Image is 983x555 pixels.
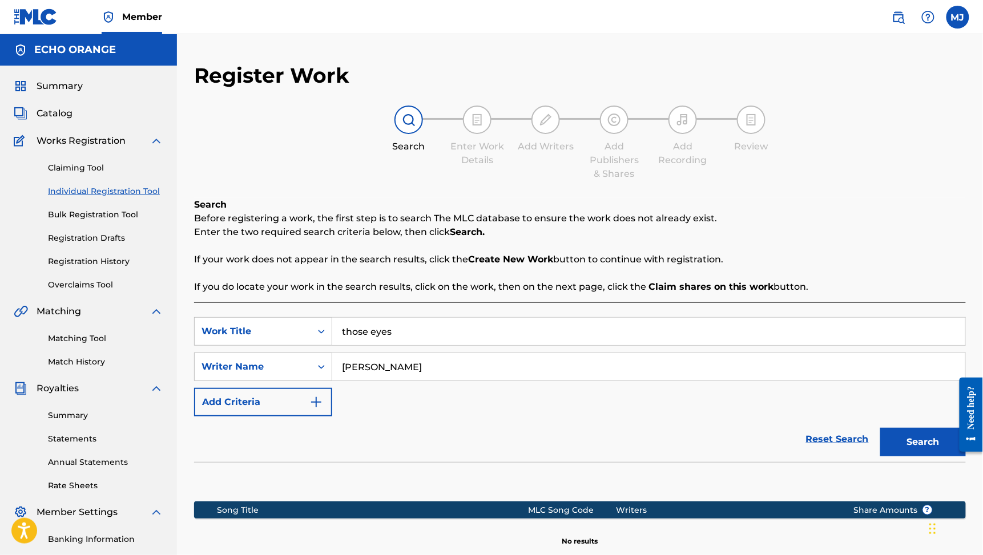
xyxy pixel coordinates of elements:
[14,382,27,395] img: Royalties
[892,10,905,24] img: search
[854,504,933,516] span: Share Amounts
[194,225,966,239] p: Enter the two required search criteria below, then click
[48,185,163,197] a: Individual Registration Tool
[539,113,553,127] img: step indicator icon for Add Writers
[14,43,27,57] img: Accounts
[34,43,116,56] h5: ECHO ORANGE
[122,10,162,23] span: Member
[150,505,163,519] img: expand
[37,107,72,120] span: Catalog
[676,113,690,127] img: step indicator icon for Add Recording
[723,140,780,153] div: Review
[946,6,969,29] div: User Menu
[800,427,875,452] a: Reset Search
[48,162,163,174] a: Claiming Tool
[48,456,163,468] a: Annual Statements
[14,505,27,519] img: Member Settings
[744,113,758,127] img: step indicator icon for Review
[529,504,617,516] div: MLC Song Code
[150,134,163,148] img: expand
[217,504,529,516] div: Song Title
[102,10,115,24] img: Top Rightsholder
[37,134,126,148] span: Works Registration
[48,232,163,244] a: Registration Drafts
[194,253,966,266] p: If your work does not appear in the search results, click the button to continue with registration.
[202,325,304,338] div: Work Title
[470,113,484,127] img: step indicator icon for Enter Work Details
[607,113,621,127] img: step indicator icon for Add Publishers & Shares
[450,226,485,237] strong: Search.
[194,280,966,294] p: If you do locate your work in the search results, click on the work, then on the next page, click...
[468,254,553,265] strong: Create New Work
[309,395,323,409] img: 9d2ae6d4665cec9f34b9.svg
[202,360,304,374] div: Writer Name
[887,6,910,29] a: Public Search
[37,305,81,318] span: Matching
[150,382,163,395] img: expand
[562,522,598,546] p: No results
[48,279,163,291] a: Overclaims Tool
[14,79,83,93] a: SummarySummary
[194,212,966,225] p: Before registering a work, the first step is to search The MLC database to ensure the work does n...
[617,504,836,516] div: Writers
[926,500,983,555] iframe: Chat Widget
[880,428,966,456] button: Search
[586,140,643,181] div: Add Publishers & Shares
[917,6,940,29] div: Help
[48,410,163,422] a: Summary
[14,107,72,120] a: CatalogCatalog
[380,140,437,153] div: Search
[37,505,118,519] span: Member Settings
[150,305,163,318] img: expand
[921,10,935,24] img: help
[48,433,163,445] a: Statements
[48,480,163,492] a: Rate Sheets
[48,356,163,368] a: Match History
[194,199,227,210] b: Search
[14,9,58,25] img: MLC Logo
[654,140,711,167] div: Add Recording
[929,512,936,546] div: Glisser
[194,317,966,462] form: Search Form
[951,368,983,463] iframe: Resource Center
[517,140,574,153] div: Add Writers
[48,256,163,268] a: Registration History
[48,533,163,545] a: Banking Information
[194,63,349,88] h2: Register Work
[402,113,416,127] img: step indicator icon for Search
[14,134,29,148] img: Works Registration
[48,333,163,345] a: Matching Tool
[923,505,932,515] span: ?
[14,79,27,93] img: Summary
[14,305,28,318] img: Matching
[48,209,163,221] a: Bulk Registration Tool
[14,107,27,120] img: Catalog
[194,388,332,416] button: Add Criteria
[926,500,983,555] div: Widget de chat
[37,382,79,395] span: Royalties
[37,79,83,93] span: Summary
[648,281,774,292] strong: Claim shares on this work
[449,140,506,167] div: Enter Work Details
